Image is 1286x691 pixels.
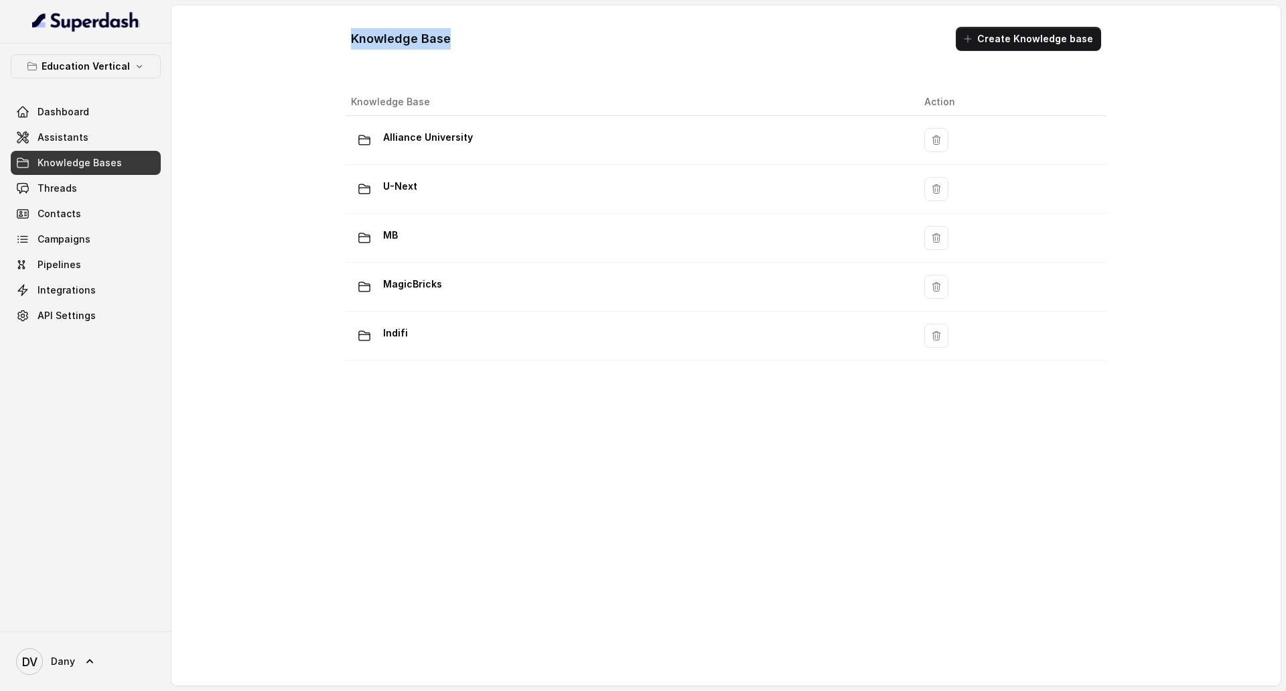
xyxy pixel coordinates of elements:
[42,58,130,74] p: Education Vertical
[22,655,38,669] text: DV
[11,278,161,302] a: Integrations
[51,655,75,668] span: Dany
[11,643,161,680] a: Dany
[383,176,417,197] p: U-Next
[38,156,122,170] span: Knowledge Bases
[38,284,96,297] span: Integrations
[38,182,77,195] span: Threads
[11,125,161,149] a: Assistants
[956,27,1101,51] button: Create Knowledge base
[11,304,161,328] a: API Settings
[38,233,90,246] span: Campaigns
[11,227,161,251] a: Campaigns
[38,105,89,119] span: Dashboard
[346,88,914,116] th: Knowledge Base
[38,131,88,144] span: Assistants
[383,225,398,246] p: MB
[38,207,81,221] span: Contacts
[11,151,161,175] a: Knowledge Bases
[32,11,140,32] img: light.svg
[38,258,81,271] span: Pipelines
[11,176,161,200] a: Threads
[914,88,1106,116] th: Action
[383,273,442,295] p: MagicBricks
[11,202,161,226] a: Contacts
[383,127,473,148] p: Alliance University
[11,253,161,277] a: Pipelines
[38,309,96,322] span: API Settings
[11,100,161,124] a: Dashboard
[383,322,408,344] p: Indifi
[351,28,451,50] h1: Knowledge Base
[11,54,161,78] button: Education Vertical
